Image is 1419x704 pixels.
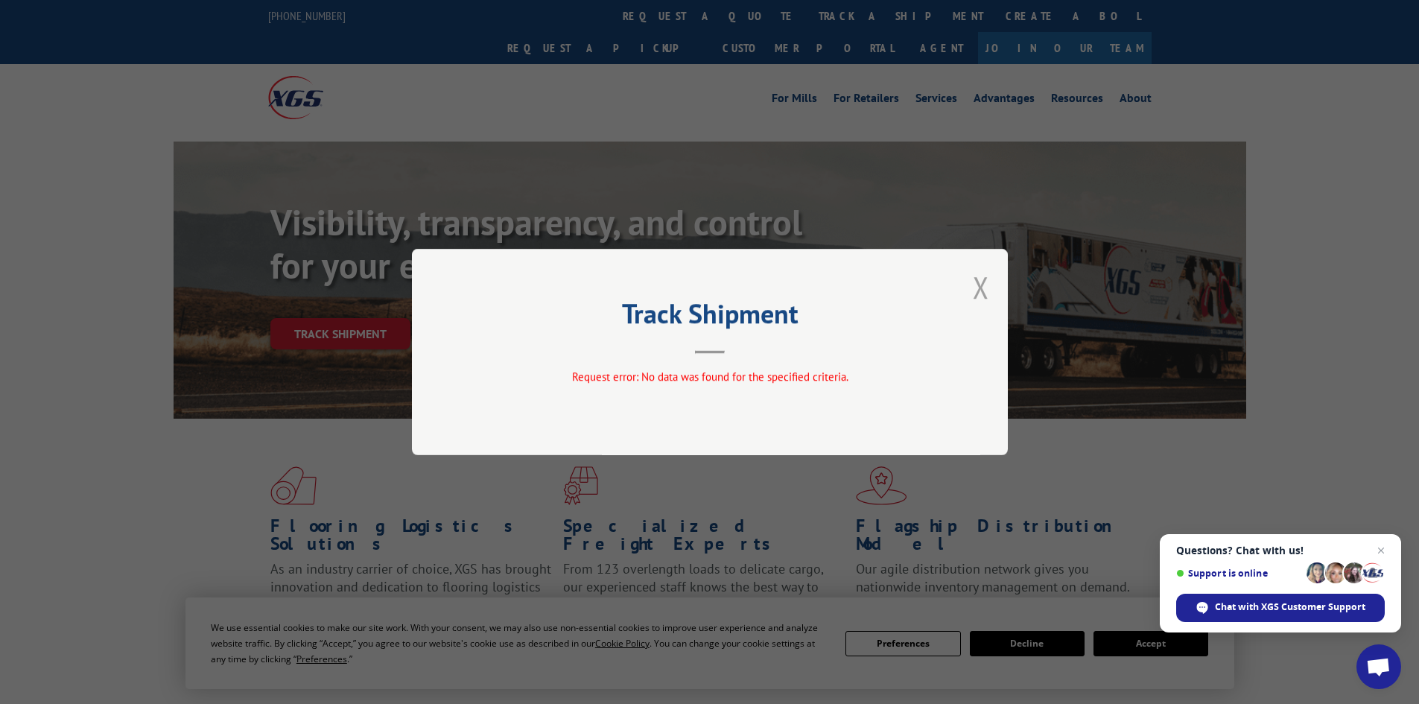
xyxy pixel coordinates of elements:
[1176,594,1385,622] div: Chat with XGS Customer Support
[486,303,933,332] h2: Track Shipment
[1176,568,1301,579] span: Support is online
[1372,542,1390,559] span: Close chat
[571,370,848,384] span: Request error: No data was found for the specified criteria.
[1176,545,1385,556] span: Questions? Chat with us!
[973,267,989,307] button: Close modal
[1356,644,1401,689] div: Open chat
[1215,600,1365,614] span: Chat with XGS Customer Support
